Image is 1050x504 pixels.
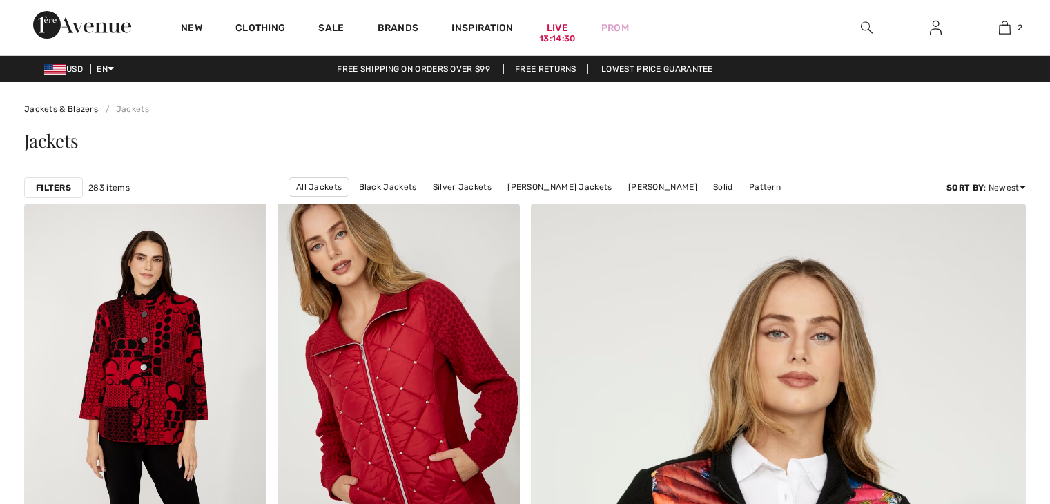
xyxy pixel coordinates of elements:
[378,22,419,37] a: Brands
[289,177,349,197] a: All Jackets
[930,19,942,36] img: My Info
[326,64,501,74] a: Free shipping on orders over $99
[500,178,619,196] a: [PERSON_NAME] Jackets
[539,32,575,46] div: 13:14:30
[235,22,285,37] a: Clothing
[24,128,78,153] span: Jackets
[742,178,788,196] a: Pattern
[706,178,740,196] a: Solid
[88,182,130,194] span: 283 items
[24,104,98,114] a: Jackets & Blazers
[44,64,88,74] span: USD
[946,182,1026,194] div: : Newest
[971,19,1038,36] a: 2
[999,19,1011,36] img: My Bag
[547,21,568,35] a: Live13:14:30
[100,104,148,114] a: Jackets
[36,182,71,194] strong: Filters
[861,19,873,36] img: search the website
[318,22,344,37] a: Sale
[946,183,984,193] strong: Sort By
[1018,21,1022,34] span: 2
[352,178,424,196] a: Black Jackets
[621,178,704,196] a: [PERSON_NAME]
[590,64,724,74] a: Lowest Price Guarantee
[181,22,202,37] a: New
[33,11,131,39] img: 1ère Avenue
[426,178,498,196] a: Silver Jackets
[919,19,953,37] a: Sign In
[44,64,66,75] img: US Dollar
[503,64,588,74] a: Free Returns
[601,21,629,35] a: Prom
[451,22,513,37] span: Inspiration
[97,64,114,74] span: EN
